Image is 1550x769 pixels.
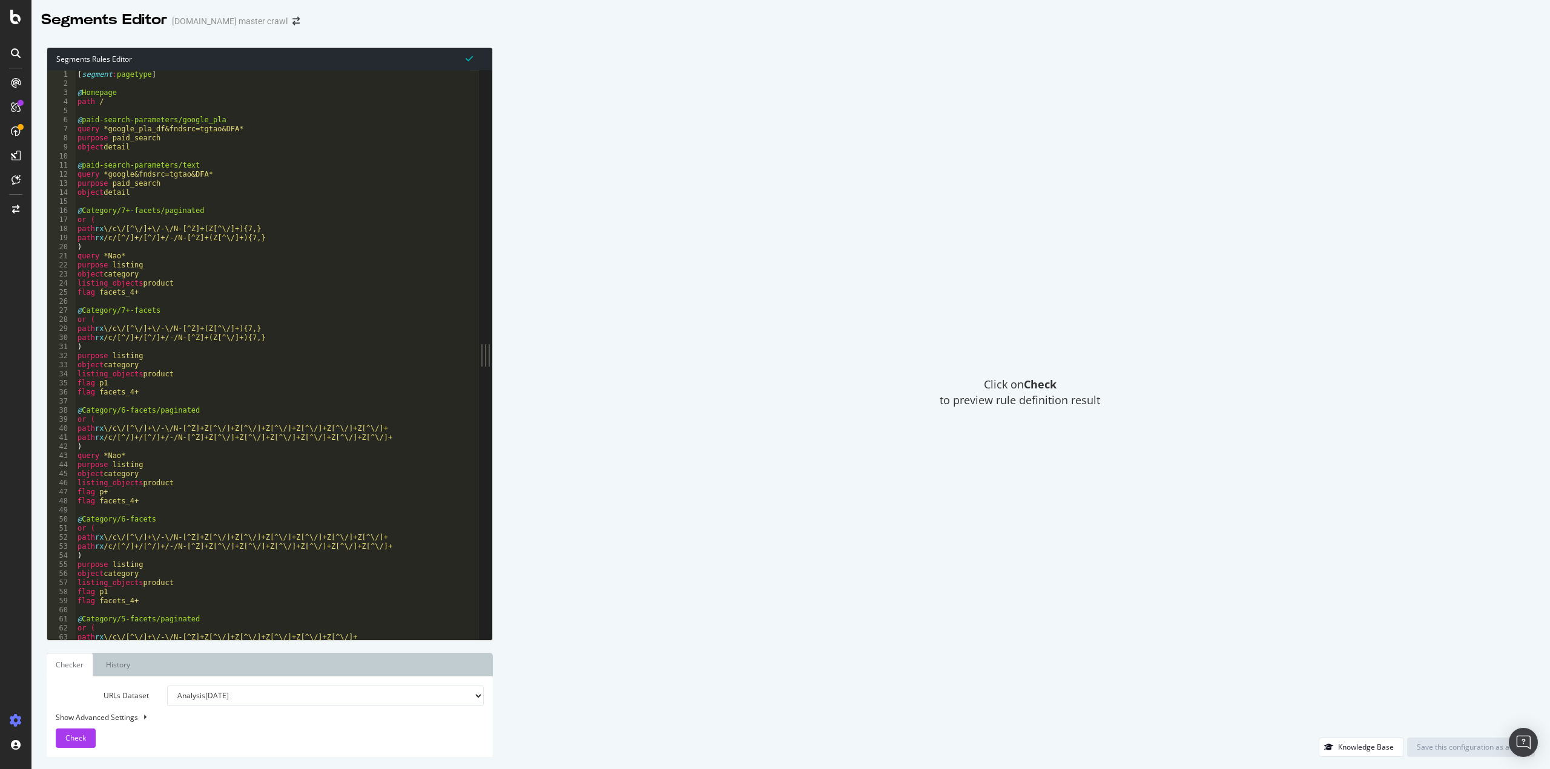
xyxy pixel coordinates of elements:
div: 17 [47,215,76,224]
div: 14 [47,188,76,197]
div: 28 [47,315,76,324]
div: 55 [47,560,76,569]
div: 32 [47,352,76,361]
div: 6 [47,116,76,125]
div: 35 [47,379,76,388]
div: 24 [47,279,76,288]
button: Knowledge Base [1319,738,1404,757]
div: 22 [47,261,76,270]
div: 54 [47,551,76,560]
div: Knowledge Base [1338,742,1394,752]
div: 49 [47,506,76,515]
div: 51 [47,524,76,533]
div: 46 [47,479,76,488]
div: 30 [47,333,76,342]
div: 34 [47,370,76,379]
div: 4 [47,97,76,106]
div: 38 [47,406,76,415]
div: 13 [47,179,76,188]
div: 33 [47,361,76,370]
span: Syntax is valid [466,53,473,64]
div: 39 [47,415,76,424]
div: 19 [47,234,76,243]
div: 52 [47,533,76,542]
div: 43 [47,451,76,460]
div: 44 [47,460,76,470]
div: 12 [47,170,76,179]
div: [DOMAIN_NAME] master crawl [172,15,288,27]
div: 15 [47,197,76,206]
div: 27 [47,306,76,315]
div: 56 [47,569,76,578]
div: 31 [47,342,76,352]
div: 63 [47,633,76,642]
div: 2 [47,79,76,88]
div: 9 [47,143,76,152]
div: 36 [47,388,76,397]
div: 47 [47,488,76,497]
a: Knowledge Base [1319,742,1404,752]
div: arrow-right-arrow-left [292,17,300,25]
div: Open Intercom Messenger [1509,728,1538,757]
div: 58 [47,587,76,597]
div: 62 [47,624,76,633]
div: 59 [47,597,76,606]
div: 29 [47,324,76,333]
div: 1 [47,70,76,79]
div: 42 [47,442,76,451]
div: 25 [47,288,76,297]
a: History [96,653,140,676]
div: Save this configuration as active [1417,742,1525,752]
span: Click on to preview rule definition result [940,377,1100,408]
label: URLs Dataset [47,686,158,706]
div: 48 [47,497,76,506]
span: Check [65,733,86,743]
div: 16 [47,206,76,215]
div: Segments Rules Editor [47,48,492,70]
div: 50 [47,515,76,524]
div: 21 [47,252,76,261]
div: 23 [47,270,76,279]
div: 5 [47,106,76,116]
div: 45 [47,470,76,479]
div: 37 [47,397,76,406]
div: 18 [47,224,76,234]
button: Check [56,728,96,748]
div: 10 [47,152,76,161]
div: 61 [47,615,76,624]
div: 3 [47,88,76,97]
div: 20 [47,243,76,252]
a: Checker [47,653,93,676]
div: 53 [47,542,76,551]
button: Save this configuration as active [1407,738,1535,757]
div: Show Advanced Settings [47,712,475,722]
div: 41 [47,433,76,442]
div: Segments Editor [41,10,167,30]
div: 57 [47,578,76,587]
div: 7 [47,125,76,134]
strong: Check [1024,377,1057,391]
div: 8 [47,134,76,143]
div: 60 [47,606,76,615]
div: 11 [47,161,76,170]
div: 40 [47,424,76,433]
div: 26 [47,297,76,306]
